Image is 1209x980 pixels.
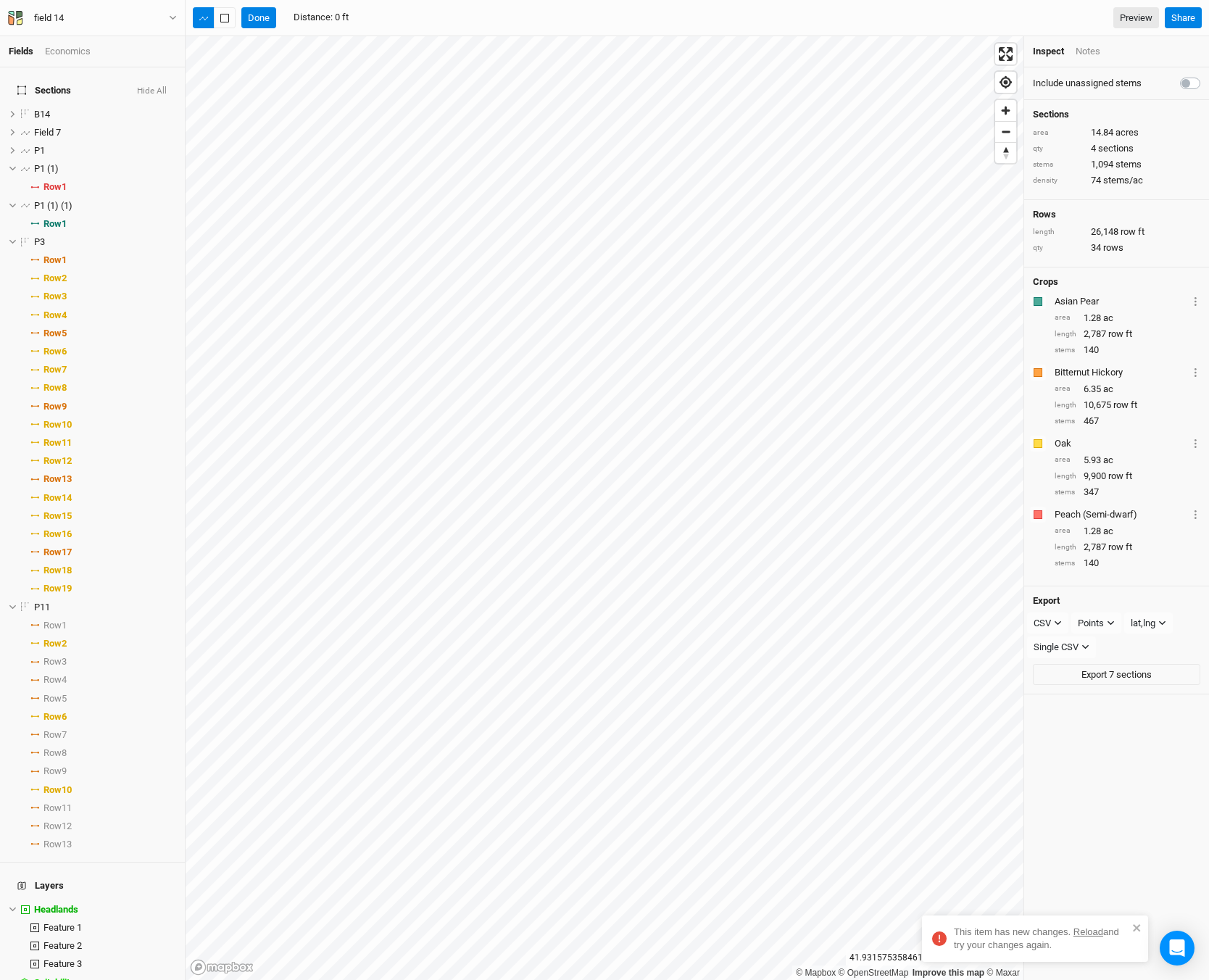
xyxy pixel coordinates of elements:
[17,85,71,96] span: Sections
[995,100,1016,121] button: Zoom in
[1073,926,1103,937] a: Reload
[1055,557,1200,570] div: 140
[1033,175,1084,186] div: density
[9,871,176,900] h4: Layers
[43,711,67,723] span: Row 6
[1055,437,1188,450] div: Oak
[34,109,176,120] div: B14
[7,10,178,26] button: field 14
[214,7,236,29] button: Shortcut: 2
[1191,435,1200,452] button: Crop Usage
[1033,664,1200,686] button: Export 7 sections
[1033,158,1200,171] div: 1,094
[34,145,45,156] span: P1
[1033,241,1200,254] div: 34
[1055,525,1200,538] div: 1.28
[1055,487,1076,498] div: stems
[34,109,50,120] span: B14
[1033,126,1200,139] div: 14.84
[1033,209,1200,220] h4: Rows
[1055,470,1200,483] div: 9,900
[43,802,72,814] span: Row 11
[43,364,67,375] span: Row 7
[1103,312,1113,325] span: ac
[43,291,67,302] span: Row 3
[1055,329,1076,340] div: length
[1055,383,1076,394] div: area
[1033,142,1200,155] div: 4
[1055,542,1076,553] div: length
[1055,486,1200,499] div: 347
[43,583,72,594] span: Row 19
[1055,344,1200,357] div: 140
[43,821,72,832] span: Row 12
[43,273,67,284] span: Row 2
[34,904,78,915] span: Headlands
[995,43,1016,65] button: Enter fullscreen
[1076,45,1100,58] div: Notes
[1033,159,1084,170] div: stems
[1191,506,1200,523] button: Crop Usage
[43,455,72,467] span: Row 12
[1078,616,1104,631] div: Points
[190,959,254,976] a: Mapbox logo
[1033,144,1084,154] div: qty
[1055,454,1076,465] div: area
[43,254,67,266] span: Row 1
[43,693,67,705] span: Row 5
[995,122,1016,142] span: Zoom out
[43,473,72,485] span: Row 13
[1103,454,1113,467] span: ac
[839,968,909,978] a: OpenStreetMap
[294,11,349,24] div: Distance : 0 ft
[43,565,72,576] span: Row 18
[34,163,59,174] span: P1 (1)
[1113,7,1159,29] a: Preview
[1103,525,1113,538] span: ac
[1055,508,1188,521] div: Peach (Semi-dwarf)
[1055,312,1200,325] div: 1.28
[34,236,176,248] div: P3
[43,656,67,668] span: Row 3
[1098,142,1134,155] span: sections
[34,200,176,212] div: P1 (1) (1)
[1055,328,1200,341] div: 2,787
[796,968,836,978] a: Mapbox
[1033,109,1200,120] h4: Sections
[1027,636,1096,658] button: Single CSV
[1108,328,1132,341] span: row ft
[1055,526,1076,536] div: area
[43,940,176,952] div: Feature 2
[43,346,67,357] span: Row 6
[1033,77,1142,90] label: Include unassigned stems
[34,236,45,247] span: P3
[1033,128,1084,138] div: area
[1033,45,1064,58] div: Inspect
[954,926,1119,950] span: This item has new changes. and try your changes again.
[34,127,176,138] div: Field 7
[34,145,176,157] div: P1
[1071,612,1121,634] button: Points
[1113,399,1137,412] span: row ft
[1160,931,1195,966] div: Open Intercom Messenger
[1121,225,1144,238] span: row ft
[986,968,1020,978] a: Maxar
[43,747,67,759] span: Row 8
[9,46,33,57] a: Fields
[34,127,61,138] span: Field 7
[1055,383,1200,396] div: 6.35
[1033,227,1084,238] div: length
[1191,364,1200,381] button: Crop Usage
[1103,174,1143,187] span: stems/ac
[1055,400,1076,411] div: length
[34,200,72,211] span: P1 (1) (1)
[995,72,1016,93] button: Find my location
[1165,7,1202,29] button: Share
[913,968,984,978] a: Improve this map
[1033,243,1084,254] div: qty
[43,839,72,850] span: Row 13
[43,510,72,522] span: Row 15
[136,86,167,96] button: Hide All
[43,922,176,934] div: Feature 1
